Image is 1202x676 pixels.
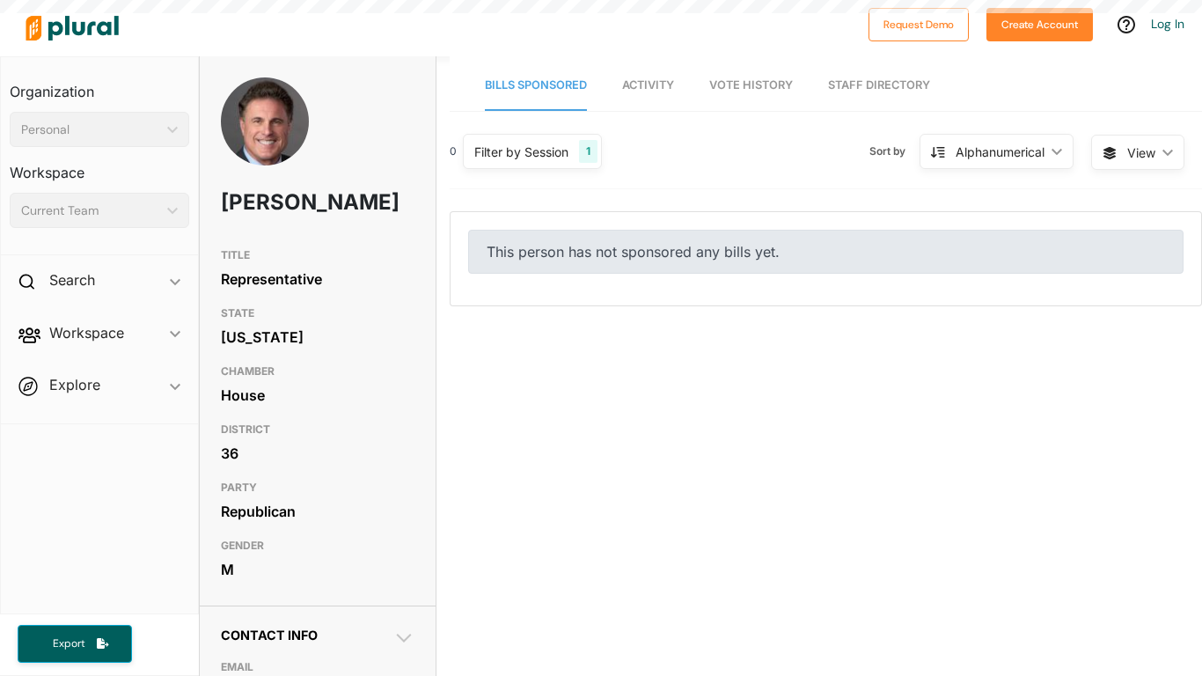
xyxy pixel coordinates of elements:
[869,143,920,159] span: Sort by
[622,61,674,111] a: Activity
[485,78,587,92] span: Bills Sponsored
[221,419,414,440] h3: DISTRICT
[221,440,414,467] div: 36
[485,61,587,111] a: Bills Sponsored
[221,176,337,229] h1: [PERSON_NAME]
[828,61,930,111] a: Staff Directory
[10,147,189,186] h3: Workspace
[869,14,969,33] a: Request Demo
[221,535,414,556] h3: GENDER
[221,324,414,350] div: [US_STATE]
[221,556,414,583] div: M
[474,143,568,161] div: Filter by Session
[579,140,597,163] div: 1
[450,143,457,159] div: 0
[49,270,95,290] h2: Search
[21,202,160,220] div: Current Team
[10,66,189,105] h3: Organization
[986,8,1093,41] button: Create Account
[221,498,414,525] div: Republican
[468,230,1184,274] div: This person has not sponsored any bills yet.
[21,121,160,139] div: Personal
[622,78,674,92] span: Activity
[221,77,309,197] img: Headshot of Jim Dunnigan
[18,625,132,663] button: Export
[1151,16,1184,32] a: Log In
[221,477,414,498] h3: PARTY
[986,14,1093,33] a: Create Account
[709,78,793,92] span: Vote History
[40,636,97,651] span: Export
[221,628,318,643] span: Contact Info
[709,61,793,111] a: Vote History
[221,382,414,408] div: House
[221,266,414,292] div: Representative
[956,143,1044,161] div: Alphanumerical
[869,8,969,41] button: Request Demo
[221,361,414,382] h3: CHAMBER
[1127,143,1155,162] span: View
[221,303,414,324] h3: STATE
[221,245,414,266] h3: TITLE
